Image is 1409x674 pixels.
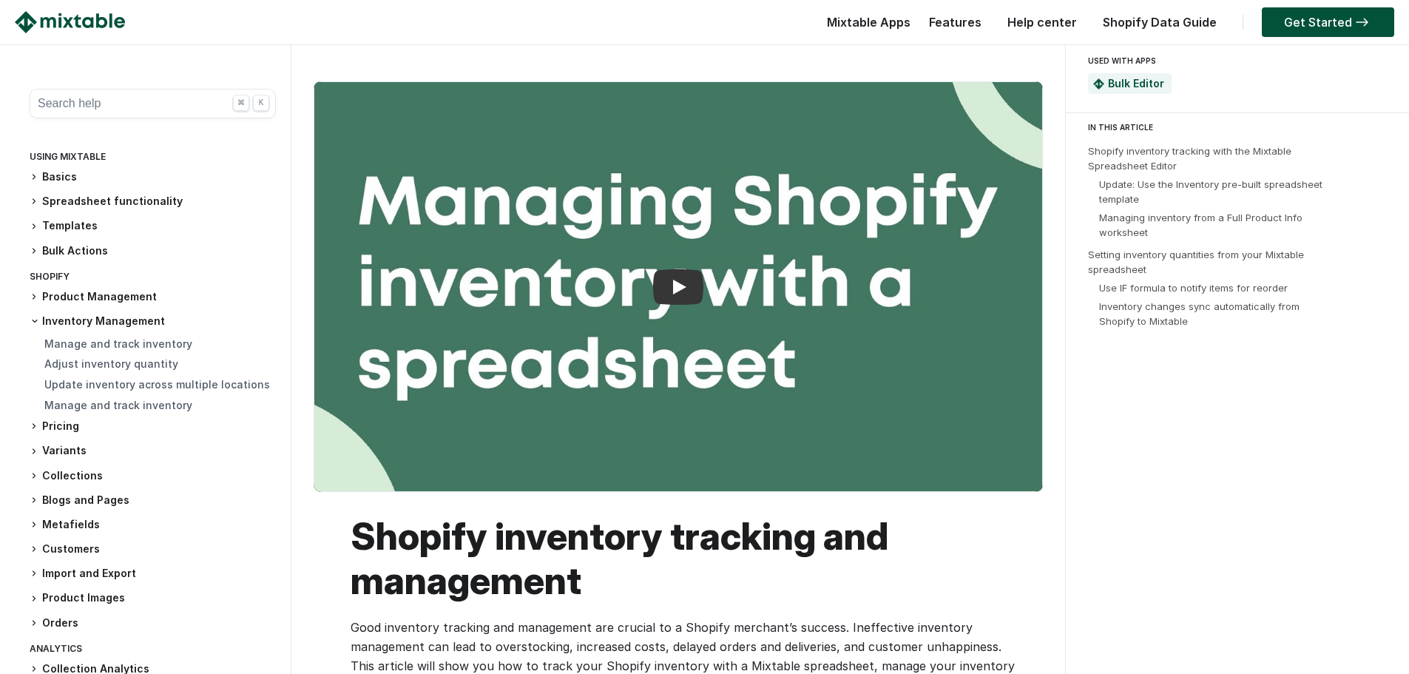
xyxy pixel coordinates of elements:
[351,514,1021,603] h1: Shopify inventory tracking and management
[1108,77,1164,90] a: Bulk Editor
[30,243,276,259] h3: Bulk Actions
[922,15,989,30] a: Features
[30,542,276,557] h3: Customers
[1095,15,1224,30] a: Shopify Data Guide
[30,419,276,434] h3: Pricing
[820,11,910,41] div: Mixtable Apps
[30,289,276,305] h3: Product Management
[30,590,276,606] h3: Product Images
[1262,7,1394,37] a: Get Started
[44,399,192,411] a: Manage and track inventory
[30,169,276,185] h3: Basics
[1352,18,1372,27] img: arrow-right.svg
[30,566,276,582] h3: Import and Export
[30,89,276,118] button: Search help ⌘ K
[44,357,178,370] a: Adjust inventory quantity
[30,640,276,661] div: Analytics
[1099,282,1288,294] a: Use IF formula to notify items for reorder
[1099,178,1322,205] a: Update: Use the Inventory pre-built spreadsheet template
[30,314,276,328] h3: Inventory Management
[1000,15,1084,30] a: Help center
[1093,78,1104,90] img: Mixtable Spreadsheet Bulk Editor App
[233,95,249,111] div: ⌘
[253,95,269,111] div: K
[30,468,276,484] h3: Collections
[44,378,270,391] a: Update inventory across multiple locations
[30,148,276,169] div: Using Mixtable
[1088,52,1381,70] div: USED WITH APPS
[30,517,276,533] h3: Metafields
[30,443,276,459] h3: Variants
[44,337,192,350] a: Manage and track inventory
[30,493,276,508] h3: Blogs and Pages
[1099,300,1300,327] a: Inventory changes sync automatically from Shopify to Mixtable
[1088,121,1396,134] div: IN THIS ARTICLE
[1088,145,1291,172] a: Shopify inventory tracking with the Mixtable Spreadsheet Editor
[30,268,276,289] div: Shopify
[30,194,276,209] h3: Spreadsheet functionality
[30,616,276,631] h3: Orders
[1088,249,1304,275] a: Setting inventory quantities from your Mixtable spreadsheet
[30,218,276,234] h3: Templates
[15,11,125,33] img: Mixtable logo
[1099,212,1302,238] a: Managing inventory from a Full Product Info worksheet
